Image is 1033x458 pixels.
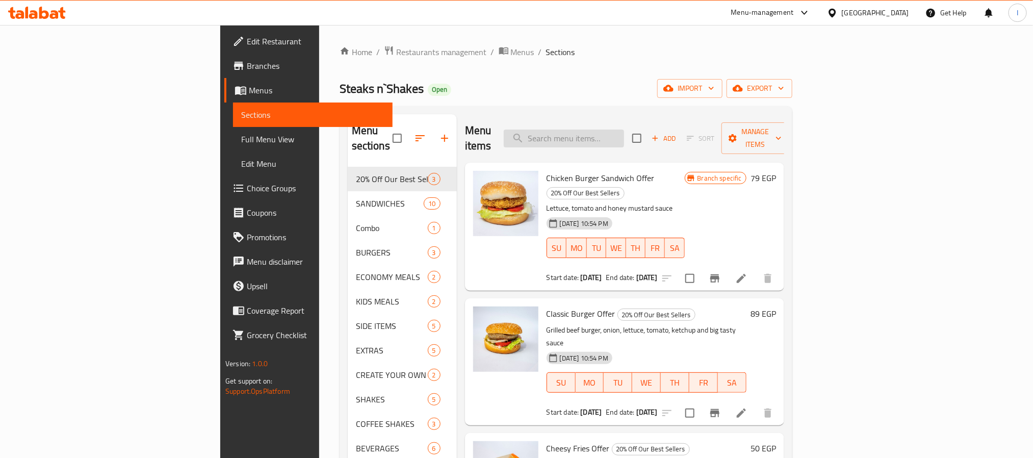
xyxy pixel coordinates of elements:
[556,353,612,363] span: [DATE] 10:54 PM
[751,307,776,321] h6: 89 EGP
[241,158,384,170] span: Edit Menu
[612,443,690,455] div: 20% Off Our Best Sellers
[356,393,428,405] span: SHAKES
[224,200,393,225] a: Coupons
[348,338,457,363] div: EXTRAS5
[356,222,428,234] span: Combo
[657,79,722,98] button: import
[511,46,534,58] span: Menus
[547,405,579,419] span: Start date:
[356,369,428,381] span: CREATE YOUR OWN WAFFLE
[252,357,268,370] span: 1.0.0
[636,375,657,390] span: WE
[424,199,440,209] span: 10
[348,412,457,436] div: COFFEE SHAKES3
[225,374,272,388] span: Get support on:
[225,357,250,370] span: Version:
[551,241,562,256] span: SU
[348,289,457,314] div: KIDS MEALS2
[247,304,384,317] span: Coverage Report
[356,418,428,430] span: COFFEE SHAKES
[842,7,909,18] div: [GEOGRAPHIC_DATA]
[348,167,457,191] div: 20% Off Our Best Sellers3
[547,372,576,393] button: SU
[580,375,600,390] span: MO
[473,307,538,372] img: Classic Burger Offer
[224,274,393,298] a: Upsell
[432,126,457,150] button: Add section
[491,46,495,58] li: /
[224,176,393,200] a: Choice Groups
[721,122,790,154] button: Manage items
[247,256,384,268] span: Menu disclaimer
[504,130,624,147] input: search
[689,372,718,393] button: FR
[348,265,457,289] div: ECONOMY MEALS2
[224,54,393,78] a: Branches
[348,216,457,240] div: Combo1
[1017,7,1018,18] span: I
[735,407,747,419] a: Edit menu item
[356,442,428,454] span: BEVERAGES
[428,272,440,282] span: 2
[680,131,721,146] span: Select section first
[224,29,393,54] a: Edit Restaurant
[356,173,428,185] span: 20% Off Our Best Sellers
[356,271,428,283] span: ECONOMY MEALS
[636,271,658,284] b: [DATE]
[617,309,695,321] div: 20% Off Our Best Sellers
[648,131,680,146] button: Add
[630,241,641,256] span: TH
[224,298,393,323] a: Coverage Report
[247,60,384,72] span: Branches
[428,321,440,331] span: 5
[340,77,424,100] span: Steaks n`Shakes
[679,268,701,289] span: Select to update
[547,324,746,349] p: Grilled beef burger, onion, lettuce, tomato, ketchup and big tasty sauce
[384,45,487,59] a: Restaurants management
[247,35,384,47] span: Edit Restaurant
[473,171,538,236] img: Chicken Burger Sandwich Offer
[648,131,680,146] span: Add item
[428,174,440,184] span: 3
[224,78,393,103] a: Menus
[610,241,622,256] span: WE
[348,387,457,412] div: SHAKES5
[428,344,441,357] div: items
[428,370,440,380] span: 2
[428,320,441,332] div: items
[547,306,615,321] span: Classic Burger Offer
[233,151,393,176] a: Edit Menu
[428,295,441,308] div: items
[428,271,441,283] div: items
[241,109,384,121] span: Sections
[356,197,424,210] div: SANDWICHES
[233,127,393,151] a: Full Menu View
[428,223,440,233] span: 1
[396,46,487,58] span: Restaurants management
[428,395,440,404] span: 5
[703,266,727,291] button: Branch-specific-item
[428,442,441,454] div: items
[428,444,440,453] span: 6
[428,297,440,307] span: 2
[608,375,628,390] span: TU
[547,238,566,258] button: SU
[356,344,428,357] span: EXTRAS
[665,375,685,390] span: TH
[727,79,792,98] button: export
[356,246,428,259] div: BURGERS
[650,241,661,256] span: FR
[428,84,451,96] div: Open
[606,271,634,284] span: End date:
[247,207,384,219] span: Coupons
[669,241,680,256] span: SA
[722,375,742,390] span: SA
[650,133,678,144] span: Add
[751,171,776,185] h6: 79 EGP
[547,271,579,284] span: Start date:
